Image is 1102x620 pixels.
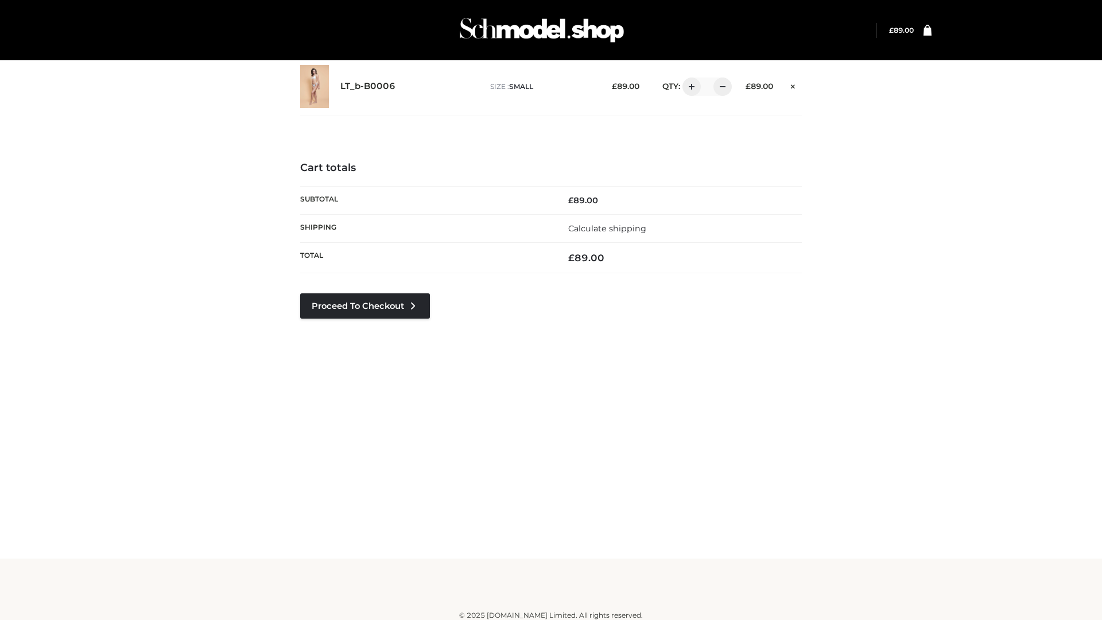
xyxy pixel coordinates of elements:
bdi: 89.00 [568,195,598,206]
bdi: 89.00 [746,82,773,91]
h4: Cart totals [300,162,802,175]
span: £ [612,82,617,91]
p: size : [490,82,594,92]
div: QTY: [651,77,728,96]
span: £ [568,195,573,206]
th: Shipping [300,214,551,242]
a: Remove this item [785,77,802,92]
bdi: 89.00 [612,82,639,91]
a: Proceed to Checkout [300,293,430,319]
bdi: 89.00 [568,252,604,263]
span: £ [568,252,575,263]
a: £89.00 [889,26,914,34]
span: £ [746,82,751,91]
a: Calculate shipping [568,223,646,234]
span: £ [889,26,894,34]
img: Schmodel Admin 964 [456,7,628,53]
span: SMALL [509,82,533,91]
bdi: 89.00 [889,26,914,34]
th: Total [300,243,551,273]
a: LT_b-B0006 [340,81,395,92]
th: Subtotal [300,186,551,214]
